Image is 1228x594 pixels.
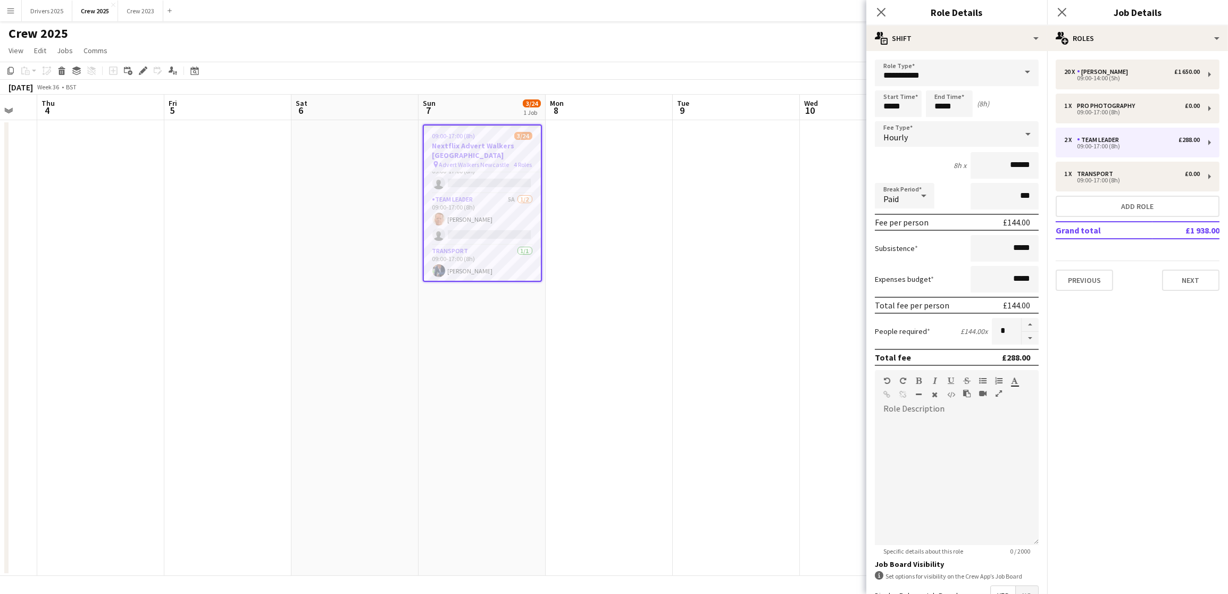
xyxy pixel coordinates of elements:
[523,108,540,116] div: 1 Job
[979,389,987,398] button: Insert video
[1077,102,1139,110] div: Pro Photography
[899,377,907,385] button: Redo
[9,82,33,93] div: [DATE]
[875,559,1039,569] h3: Job Board Visibility
[1022,332,1039,345] button: Decrease
[30,44,51,57] a: Edit
[57,46,73,55] span: Jobs
[804,98,818,108] span: Wed
[977,99,989,108] div: (8h)
[883,377,891,385] button: Undo
[947,390,955,399] button: HTML Code
[1179,136,1200,144] div: £288.00
[875,571,1039,581] div: Set options for visibility on the Crew App’s Job Board
[118,1,163,21] button: Crew 2023
[439,161,509,169] span: Advert Walkers Newcastle
[875,352,911,363] div: Total fee
[514,161,532,169] span: 4 Roles
[4,44,28,57] a: View
[1152,222,1219,239] td: £1 938.00
[1077,136,1123,144] div: Team Leader
[995,377,1003,385] button: Ordered List
[803,104,818,116] span: 10
[424,194,541,245] app-card-role: Team Leader5A1/209:00-17:00 (8h)[PERSON_NAME]
[866,5,1047,19] h3: Role Details
[1056,196,1219,217] button: Add role
[424,245,541,281] app-card-role: Transport1/109:00-17:00 (8h)[PERSON_NAME]
[1002,352,1030,363] div: £288.00
[875,300,949,311] div: Total fee per person
[883,194,899,204] span: Paid
[1162,270,1219,291] button: Next
[9,26,68,41] h1: Crew 2025
[1077,68,1132,76] div: [PERSON_NAME]
[675,104,689,116] span: 9
[22,1,72,21] button: Drivers 2025
[169,98,177,108] span: Fri
[1064,178,1200,183] div: 09:00-17:00 (8h)
[931,377,939,385] button: Italic
[9,46,23,55] span: View
[548,104,564,116] span: 8
[1003,300,1030,311] div: £144.00
[1047,5,1228,19] h3: Job Details
[1064,144,1200,149] div: 09:00-17:00 (8h)
[296,98,307,108] span: Sat
[294,104,307,116] span: 6
[947,377,955,385] button: Underline
[866,26,1047,51] div: Shift
[875,327,930,336] label: People required
[1001,547,1039,555] span: 0 / 2000
[34,46,46,55] span: Edit
[979,377,987,385] button: Unordered List
[677,98,689,108] span: Tue
[167,104,177,116] span: 5
[424,157,541,194] app-card-role: Pro Photography0/109:00-17:00 (8h)
[1064,102,1077,110] div: 1 x
[1185,170,1200,178] div: £0.00
[423,124,542,282] app-job-card: 09:00-17:00 (8h)3/24Nextflix Advert Walkers [GEOGRAPHIC_DATA] Advert Walkers Newcastle4 Roles Pro...
[1064,136,1077,144] div: 2 x
[875,274,934,284] label: Expenses budget
[1022,318,1039,332] button: Increase
[514,132,532,140] span: 3/24
[963,377,971,385] button: Strikethrough
[423,98,436,108] span: Sun
[66,83,77,91] div: BST
[954,161,966,170] div: 8h x
[1064,68,1077,76] div: 20 x
[963,389,971,398] button: Paste as plain text
[523,99,541,107] span: 3/24
[53,44,77,57] a: Jobs
[875,217,929,228] div: Fee per person
[424,141,541,160] h3: Nextflix Advert Walkers [GEOGRAPHIC_DATA]
[875,244,918,253] label: Subsistence
[995,389,1003,398] button: Fullscreen
[35,83,62,91] span: Week 36
[931,390,939,399] button: Clear Formatting
[421,104,436,116] span: 7
[83,46,107,55] span: Comms
[40,104,55,116] span: 4
[1064,76,1200,81] div: 09:00-14:00 (5h)
[550,98,564,108] span: Mon
[41,98,55,108] span: Thu
[72,1,118,21] button: Crew 2025
[1003,217,1030,228] div: £144.00
[1064,170,1077,178] div: 1 x
[1047,26,1228,51] div: Roles
[432,132,475,140] span: 09:00-17:00 (8h)
[915,390,923,399] button: Horizontal Line
[79,44,112,57] a: Comms
[1185,102,1200,110] div: £0.00
[1064,110,1200,115] div: 09:00-17:00 (8h)
[883,132,908,143] span: Hourly
[915,377,923,385] button: Bold
[1056,222,1152,239] td: Grand total
[1056,270,1113,291] button: Previous
[1077,170,1117,178] div: Transport
[875,547,972,555] span: Specific details about this role
[1011,377,1018,385] button: Text Color
[1174,68,1200,76] div: £1 650.00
